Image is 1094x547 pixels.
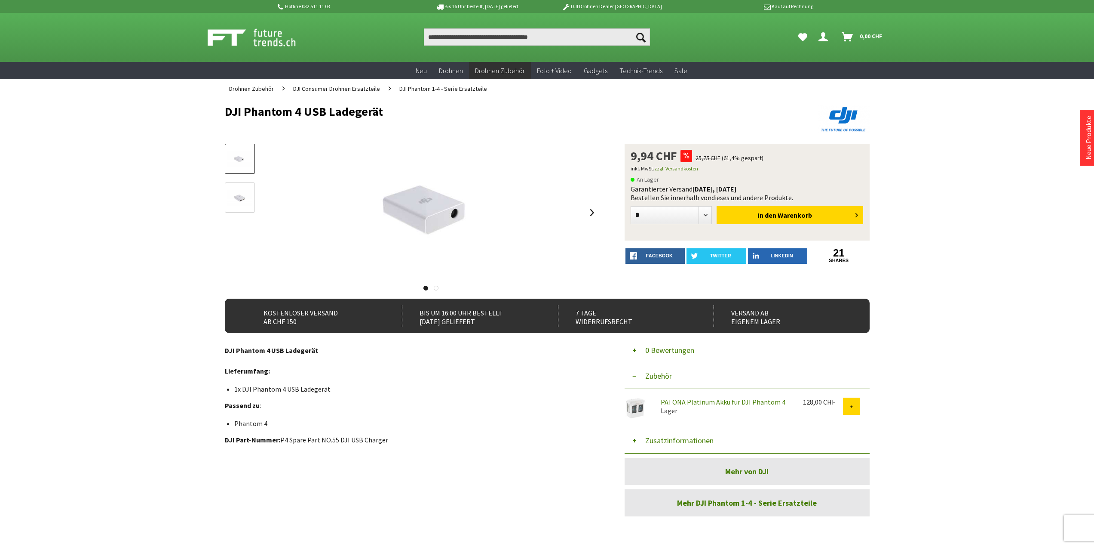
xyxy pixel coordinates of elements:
[654,398,796,415] div: Lager
[714,305,851,327] div: Versand ab eigenem Lager
[411,1,545,12] p: Bis 16 Uhr bestellt, [DATE] geliefert.
[803,398,843,406] div: 128,00 CHF
[771,253,793,258] span: LinkedIn
[424,28,650,46] input: Produkt, Marke, Kategorie, EAN, Artikelnummer…
[531,62,578,80] a: Foto + Video
[625,398,646,419] img: PATONA Platinum Akku für DJI Phantom 4
[631,185,864,202] div: Garantierter Versand Bestellen Sie innerhalb von dieses und andere Produkte.
[778,211,812,219] span: Warenkorb
[225,436,280,444] strong: DJI Part-Nummer:
[686,248,746,264] a: twitter
[809,258,869,263] a: shares
[225,401,260,410] strong: Passend zu
[625,428,870,454] button: Zusatzinformationen
[558,305,695,327] div: 7 Tage Widerrufsrecht
[328,144,534,281] img: DJI Phantom 4 USB Ladegerät
[661,398,785,406] a: PATONA Platinum Akku für DJI Phantom 4
[654,165,698,172] a: zzgl. Versandkosten
[225,367,270,375] strong: Lieferumfang:
[402,305,539,327] div: Bis um 16:00 Uhr bestellt [DATE] geliefert
[794,28,812,46] a: Meine Favoriten
[537,66,572,75] span: Foto + Video
[227,151,252,168] img: Vorschau: DJI Phantom 4 USB Ladegerät
[439,66,463,75] span: Drohnen
[246,305,383,327] div: Kostenloser Versand ab CHF 150
[234,419,592,428] li: Phantom 4
[225,105,741,118] h1: DJI Phantom 4 USB Ladegerät
[395,79,491,98] a: DJI Phantom 1-4 - Serie Ersatzteile
[668,62,693,80] a: Sale
[225,79,278,98] a: Drohnen Zubehör
[631,150,677,162] span: 9,94 CHF
[276,1,411,12] p: Hotline 032 511 11 03
[674,66,687,75] span: Sale
[469,62,531,80] a: Drohnen Zubehör
[225,435,599,445] p: P4 Spare Part NO.55 DJI USB Charger
[619,66,662,75] span: Technik-Trends
[710,253,731,258] span: twitter
[838,28,887,46] a: Warenkorb
[578,62,613,80] a: Gadgets
[696,154,720,162] span: 25,75 CHF
[625,363,870,389] button: Zubehör
[625,458,870,485] a: Mehr von DJI
[399,85,487,93] span: DJI Phantom 1-4 - Serie Ersatzteile
[433,62,469,80] a: Drohnen
[860,29,883,43] span: 0,00 CHF
[545,1,679,12] p: DJI Drohnen Dealer [GEOGRAPHIC_DATA]
[225,346,318,355] strong: DJI Phantom 4 USB Ladegerät
[679,1,813,12] p: Kauf auf Rechnung
[229,85,274,93] span: Drohnen Zubehör
[625,337,870,363] button: 0 Bewertungen
[613,62,668,80] a: Technik-Trends
[410,62,433,80] a: Neu
[748,248,808,264] a: LinkedIn
[631,164,864,174] p: inkl. MwSt.
[818,105,870,133] img: DJI
[293,85,380,93] span: DJI Consumer Drohnen Ersatzteile
[289,79,384,98] a: DJI Consumer Drohnen Ersatzteile
[1084,116,1093,160] a: Neue Produkte
[584,66,607,75] span: Gadgets
[809,248,869,258] a: 21
[625,248,685,264] a: facebook
[475,66,525,75] span: Drohnen Zubehör
[815,28,835,46] a: Dein Konto
[234,385,592,393] li: 1x DJI Phantom 4 USB Ladegerät
[225,400,599,411] p: :
[416,66,427,75] span: Neu
[722,154,763,162] span: (61,4% gespart)
[757,211,776,219] span: In den
[646,253,673,258] span: facebook
[693,185,736,193] b: [DATE], [DATE]
[717,206,863,224] button: In den Warenkorb
[208,27,315,48] img: Shop Futuretrends - zur Startseite wechseln
[631,174,659,185] span: An Lager
[632,28,650,46] button: Suchen
[625,489,870,516] a: Mehr DJI Phantom 1-4 - Serie Ersatzteile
